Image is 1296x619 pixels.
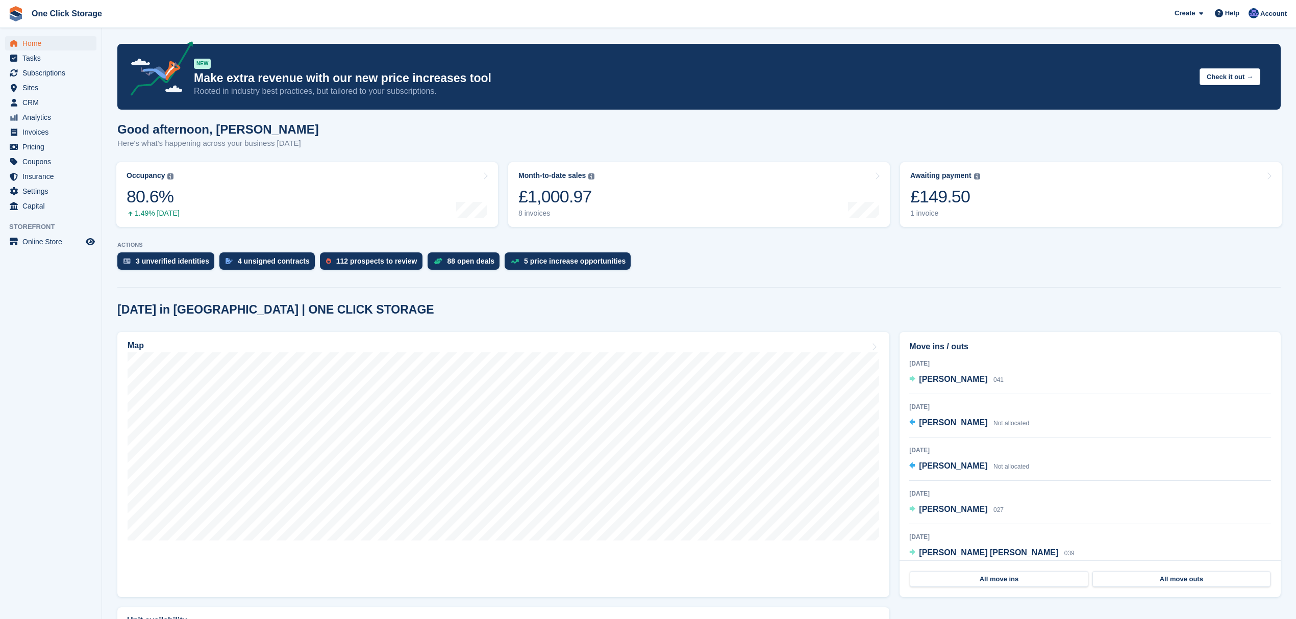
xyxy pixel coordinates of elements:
[518,209,594,218] div: 8 invoices
[5,110,96,124] a: menu
[326,258,331,264] img: prospect-51fa495bee0391a8d652442698ab0144808aea92771e9ea1ae160a38d050c398.svg
[127,171,165,180] div: Occupancy
[22,125,84,139] span: Invoices
[909,417,1029,430] a: [PERSON_NAME] Not allocated
[226,258,233,264] img: contract_signature_icon-13c848040528278c33f63329250d36e43548de30e8caae1d1a13099fd9432cc5.svg
[84,236,96,248] a: Preview store
[9,222,102,232] span: Storefront
[22,199,84,213] span: Capital
[993,463,1029,470] span: Not allocated
[1260,9,1287,19] span: Account
[128,341,144,350] h2: Map
[900,162,1282,227] a: Awaiting payment £149.50 1 invoice
[22,51,84,65] span: Tasks
[919,548,1058,557] span: [PERSON_NAME] [PERSON_NAME]
[22,66,84,80] span: Subscriptions
[909,402,1271,411] div: [DATE]
[22,235,84,249] span: Online Store
[1064,550,1075,557] span: 039
[993,506,1004,513] span: 027
[127,209,180,218] div: 1.49% [DATE]
[974,173,980,179] img: icon-info-grey-7440780725fd019a000dd9b08b2336e03edf1995a4989e88bcd33f0948082b44.svg
[117,303,434,317] h2: [DATE] in [GEOGRAPHIC_DATA] | ONE CLICK STORAGE
[22,169,84,184] span: Insurance
[508,162,890,227] a: Month-to-date sales £1,000.97 8 invoices
[5,154,96,169] a: menu
[910,209,980,218] div: 1 invoice
[5,140,96,154] a: menu
[194,59,211,69] div: NEW
[919,418,987,427] span: [PERSON_NAME]
[22,110,84,124] span: Analytics
[5,81,96,95] a: menu
[28,5,106,22] a: One Click Storage
[909,446,1271,455] div: [DATE]
[1200,68,1260,85] button: Check it out →
[993,420,1029,427] span: Not allocated
[22,140,84,154] span: Pricing
[909,532,1271,541] div: [DATE]
[909,547,1074,560] a: [PERSON_NAME] [PERSON_NAME] 039
[909,373,1004,386] a: [PERSON_NAME] 041
[22,81,84,95] span: Sites
[1249,8,1259,18] img: Thomas
[117,138,319,149] p: Here's what's happening across your business [DATE]
[122,41,193,99] img: price-adjustments-announcement-icon-8257ccfd72463d97f412b2fc003d46551f7dbcb40ab6d574587a9cd5c0d94...
[919,461,987,470] span: [PERSON_NAME]
[5,36,96,50] a: menu
[588,173,594,179] img: icon-info-grey-7440780725fd019a000dd9b08b2336e03edf1995a4989e88bcd33f0948082b44.svg
[1092,571,1270,587] a: All move outs
[909,489,1271,498] div: [DATE]
[1175,8,1195,18] span: Create
[194,86,1191,97] p: Rooted in industry best practices, but tailored to your subscriptions.
[5,199,96,213] a: menu
[909,503,1004,517] a: [PERSON_NAME] 027
[5,125,96,139] a: menu
[136,257,209,265] div: 3 unverified identities
[22,36,84,50] span: Home
[518,171,586,180] div: Month-to-date sales
[117,122,319,136] h1: Good afternoon, [PERSON_NAME]
[5,95,96,110] a: menu
[167,173,173,179] img: icon-info-grey-7440780725fd019a000dd9b08b2336e03edf1995a4989e88bcd33f0948082b44.svg
[428,252,505,275] a: 88 open deals
[117,332,889,597] a: Map
[505,252,636,275] a: 5 price increase opportunities
[5,235,96,249] a: menu
[22,184,84,198] span: Settings
[919,375,987,383] span: [PERSON_NAME]
[336,257,417,265] div: 112 prospects to review
[993,376,1004,383] span: 041
[117,242,1281,248] p: ACTIONS
[909,359,1271,368] div: [DATE]
[8,6,23,21] img: stora-icon-8386f47178a22dfd0bd8f6a31ec36ba5ce8667c1dd55bd0f319d3a0aa187defe.svg
[219,252,320,275] a: 4 unsigned contracts
[5,51,96,65] a: menu
[909,341,1271,353] h2: Move ins / outs
[919,505,987,513] span: [PERSON_NAME]
[910,171,971,180] div: Awaiting payment
[22,95,84,110] span: CRM
[238,257,310,265] div: 4 unsigned contracts
[320,252,428,275] a: 112 prospects to review
[434,257,442,265] img: deal-1b604bf984904fb50ccaf53a9ad4b4a5d6e5aea283cecdc64d6e3604feb123c2.svg
[127,186,180,207] div: 80.6%
[910,186,980,207] div: £149.50
[117,252,219,275] a: 3 unverified identities
[518,186,594,207] div: £1,000.97
[5,184,96,198] a: menu
[447,257,495,265] div: 88 open deals
[5,66,96,80] a: menu
[524,257,626,265] div: 5 price increase opportunities
[909,460,1029,473] a: [PERSON_NAME] Not allocated
[116,162,498,227] a: Occupancy 80.6% 1.49% [DATE]
[123,258,131,264] img: verify_identity-adf6edd0f0f0b5bbfe63781bf79b02c33cf7c696d77639b501bdc392416b5a36.svg
[511,259,519,264] img: price_increase_opportunities-93ffe204e8149a01c8c9dc8f82e8f89637d9d84a8eef4429ea346261dce0b2c0.svg
[1225,8,1239,18] span: Help
[22,154,84,169] span: Coupons
[5,169,96,184] a: menu
[194,71,1191,86] p: Make extra revenue with our new price increases tool
[910,571,1088,587] a: All move ins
